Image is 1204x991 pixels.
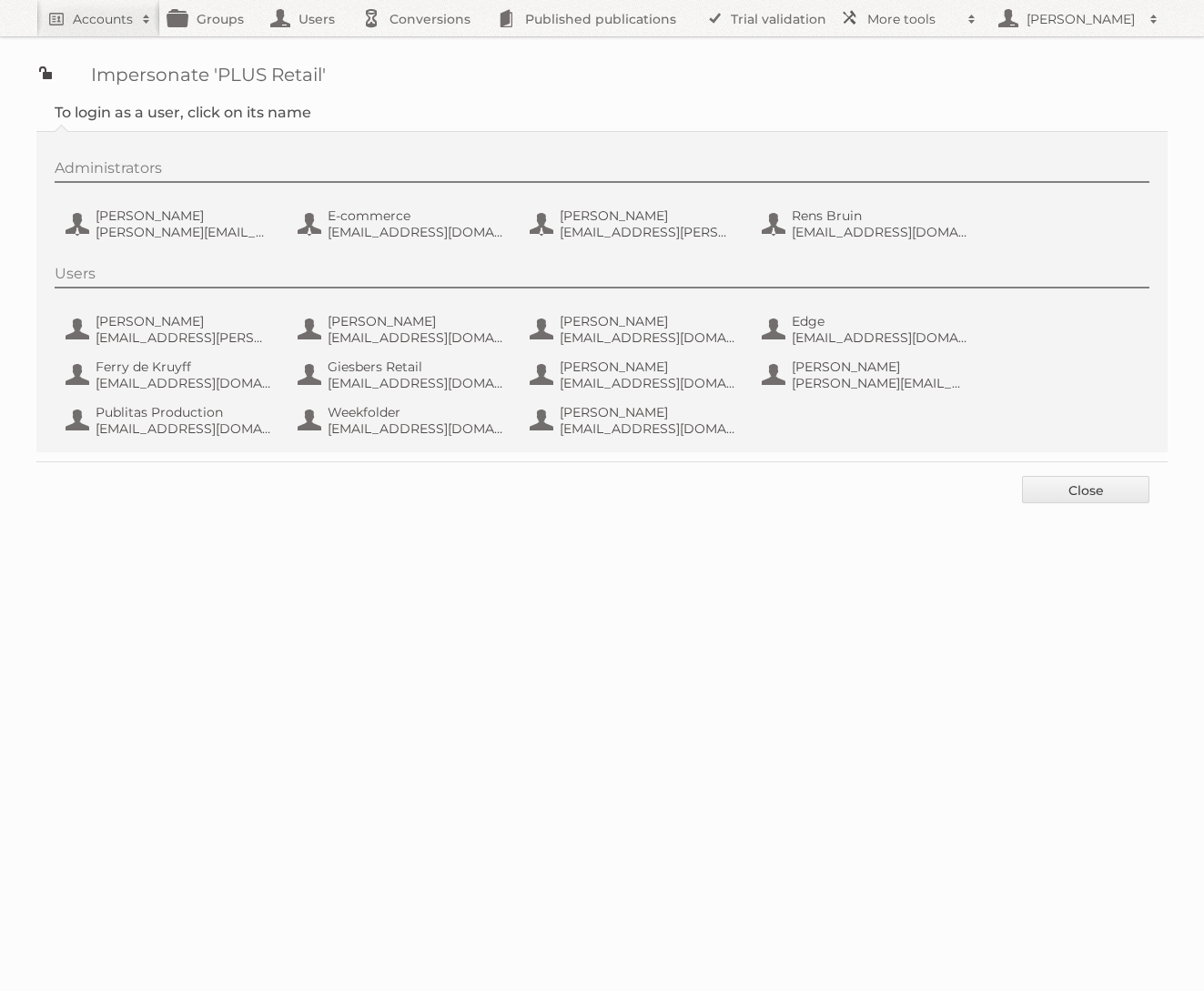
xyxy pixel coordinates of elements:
[96,404,272,420] span: Publitas Production
[792,329,968,346] span: [EMAIL_ADDRESS][DOMAIN_NAME]
[560,329,736,346] span: [EMAIL_ADDRESS][DOMAIN_NAME]
[96,224,272,240] span: [PERSON_NAME][EMAIL_ADDRESS][DOMAIN_NAME]
[792,313,968,329] span: Edge
[792,359,968,375] span: [PERSON_NAME]
[55,159,1149,183] div: Administrators
[64,357,278,393] button: Ferry de Kruyff [EMAIL_ADDRESS][DOMAIN_NAME]
[1022,476,1149,503] a: Close
[296,402,510,439] button: Weekfolder [EMAIL_ADDRESS][DOMAIN_NAME]
[55,104,311,121] legend: To login as a user, click on its name
[96,420,272,437] span: [EMAIL_ADDRESS][DOMAIN_NAME]
[96,359,272,375] span: Ferry de Kruyff
[792,207,968,224] span: Rens Bruin
[328,207,504,224] span: E-commerce
[328,359,504,375] span: Giesbers Retail
[96,207,272,224] span: [PERSON_NAME]
[560,359,736,375] span: [PERSON_NAME]
[560,224,736,240] span: [EMAIL_ADDRESS][PERSON_NAME][DOMAIN_NAME]
[296,357,510,393] button: Giesbers Retail [EMAIL_ADDRESS][DOMAIN_NAME]
[560,420,736,437] span: [EMAIL_ADDRESS][DOMAIN_NAME]
[96,375,272,391] span: [EMAIL_ADDRESS][DOMAIN_NAME]
[760,357,974,393] button: [PERSON_NAME] [PERSON_NAME][EMAIL_ADDRESS][DOMAIN_NAME]
[328,420,504,437] span: [EMAIL_ADDRESS][DOMAIN_NAME]
[867,10,958,28] h2: More tools
[528,206,742,242] button: [PERSON_NAME] [EMAIL_ADDRESS][PERSON_NAME][DOMAIN_NAME]
[328,224,504,240] span: [EMAIL_ADDRESS][DOMAIN_NAME]
[760,206,974,242] button: Rens Bruin [EMAIL_ADDRESS][DOMAIN_NAME]
[96,329,272,346] span: [EMAIL_ADDRESS][PERSON_NAME][DOMAIN_NAME]
[328,375,504,391] span: [EMAIL_ADDRESS][DOMAIN_NAME]
[792,224,968,240] span: [EMAIL_ADDRESS][DOMAIN_NAME]
[560,313,736,329] span: [PERSON_NAME]
[328,313,504,329] span: [PERSON_NAME]
[36,64,1168,86] h1: Impersonate 'PLUS Retail'
[528,402,742,439] button: [PERSON_NAME] [EMAIL_ADDRESS][DOMAIN_NAME]
[560,375,736,391] span: [EMAIL_ADDRESS][DOMAIN_NAME]
[296,311,510,348] button: [PERSON_NAME] [EMAIL_ADDRESS][DOMAIN_NAME]
[760,311,974,348] button: Edge [EMAIL_ADDRESS][DOMAIN_NAME]
[64,402,278,439] button: Publitas Production [EMAIL_ADDRESS][DOMAIN_NAME]
[328,404,504,420] span: Weekfolder
[73,10,133,28] h2: Accounts
[96,313,272,329] span: [PERSON_NAME]
[528,357,742,393] button: [PERSON_NAME] [EMAIL_ADDRESS][DOMAIN_NAME]
[792,375,968,391] span: [PERSON_NAME][EMAIL_ADDRESS][DOMAIN_NAME]
[528,311,742,348] button: [PERSON_NAME] [EMAIL_ADDRESS][DOMAIN_NAME]
[64,311,278,348] button: [PERSON_NAME] [EMAIL_ADDRESS][PERSON_NAME][DOMAIN_NAME]
[1022,10,1140,28] h2: [PERSON_NAME]
[328,329,504,346] span: [EMAIL_ADDRESS][DOMAIN_NAME]
[64,206,278,242] button: [PERSON_NAME] [PERSON_NAME][EMAIL_ADDRESS][DOMAIN_NAME]
[296,206,510,242] button: E-commerce [EMAIL_ADDRESS][DOMAIN_NAME]
[560,207,736,224] span: [PERSON_NAME]
[560,404,736,420] span: [PERSON_NAME]
[55,265,1149,288] div: Users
